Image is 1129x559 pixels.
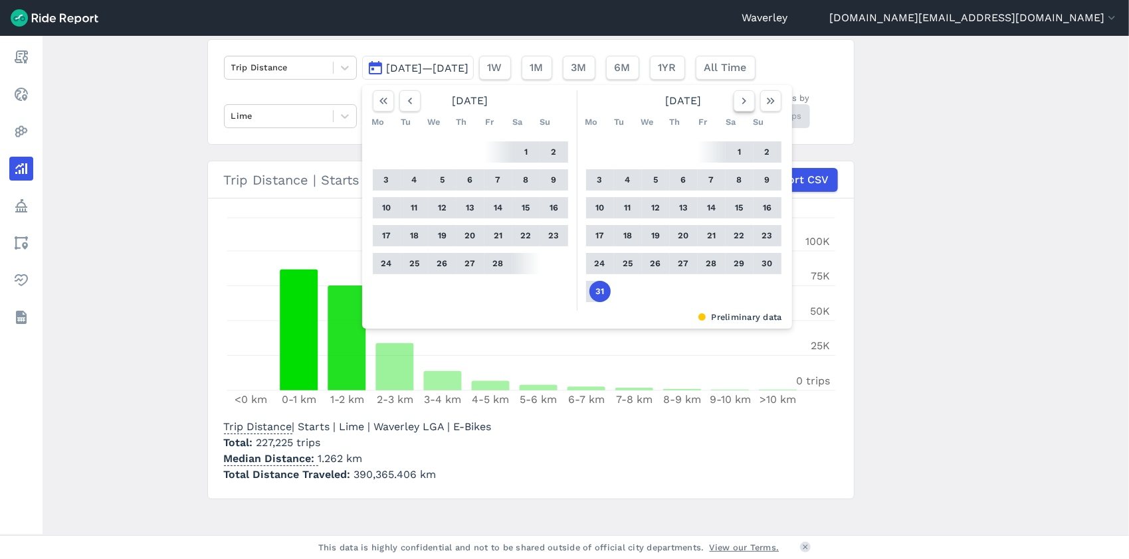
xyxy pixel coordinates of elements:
span: | Starts | Lime | Waverley LGA | E-Bikes [224,420,492,433]
button: 25 [617,253,639,274]
a: Report [9,45,33,69]
button: 16 [757,197,778,218]
button: [DATE]—[DATE] [362,56,474,80]
button: 17 [376,225,397,246]
button: 8 [516,169,537,191]
p: 1.262 km [224,451,492,467]
button: 3 [376,169,397,191]
span: Median Distance [224,448,318,466]
span: 390,365.406 km [354,468,437,481]
button: 19 [645,225,667,246]
button: 1YR [650,56,685,80]
span: 1YR [659,60,676,76]
div: Tu [609,112,630,133]
button: 1 [516,141,537,163]
a: Areas [9,231,33,255]
span: 6M [615,60,631,76]
button: 9 [757,169,778,191]
button: 17 [589,225,611,246]
button: 26 [645,253,667,274]
button: 7 [701,169,722,191]
button: 1M [522,56,552,80]
div: Su [535,112,556,133]
button: 15 [516,197,537,218]
tspan: 7-8 km [616,393,653,406]
span: Export CSV [770,172,829,188]
button: 5 [432,169,453,191]
button: 27 [460,253,481,274]
button: 2 [757,141,778,163]
button: 6 [673,169,694,191]
tspan: 0 trips [796,374,830,387]
a: Heatmaps [9,120,33,143]
button: 24 [589,253,611,274]
button: 10 [376,197,397,218]
button: 4 [404,169,425,191]
tspan: 6-7 km [568,393,605,406]
button: 18 [404,225,425,246]
div: Mo [367,112,389,133]
span: Trip Distance [224,416,292,434]
button: [DOMAIN_NAME][EMAIL_ADDRESS][DOMAIN_NAME] [829,10,1118,26]
button: 23 [544,225,565,246]
div: Tu [395,112,417,133]
button: 21 [701,225,722,246]
button: 29 [729,253,750,274]
tspan: 50K [810,305,830,317]
span: All Time [704,60,747,76]
span: 1M [530,60,544,76]
button: 4 [617,169,639,191]
a: View our Terms. [710,541,779,554]
button: 22 [516,225,537,246]
tspan: 5-6 km [520,393,557,406]
div: Th [665,112,686,133]
button: 2 [544,141,565,163]
tspan: 3-4 km [424,393,461,406]
span: Total Distance Traveled [224,468,354,481]
span: 1W [488,60,502,76]
div: Fr [479,112,500,133]
span: Total [224,436,257,449]
button: 11 [617,197,639,218]
button: 14 [488,197,509,218]
button: 1W [479,56,511,80]
div: Mo [581,112,602,133]
button: 11 [404,197,425,218]
div: We [637,112,658,133]
a: Policy [9,194,33,218]
tspan: 0-1 km [282,393,316,406]
div: We [423,112,445,133]
button: 3M [563,56,595,80]
button: 23 [757,225,778,246]
div: Fr [692,112,714,133]
button: 19 [432,225,453,246]
span: [DATE]—[DATE] [387,62,469,74]
button: 13 [460,197,481,218]
button: 26 [432,253,453,274]
button: 6M [606,56,639,80]
a: Analyze [9,157,33,181]
tspan: 4-5 km [472,393,509,406]
button: 25 [404,253,425,274]
button: 28 [488,253,509,274]
button: 8 [729,169,750,191]
a: Realtime [9,82,33,106]
span: 3M [571,60,587,76]
tspan: 9-10 km [709,393,750,406]
div: Sa [507,112,528,133]
button: 22 [729,225,750,246]
button: 12 [432,197,453,218]
div: Th [451,112,472,133]
div: Sa [720,112,742,133]
tspan: <0 km [235,393,267,406]
button: 30 [757,253,778,274]
button: 24 [376,253,397,274]
a: Waverley [742,10,787,26]
button: 13 [673,197,694,218]
button: 3 [589,169,611,191]
button: 1 [729,141,750,163]
tspan: >10 km [760,393,796,406]
a: Health [9,268,33,292]
button: 28 [701,253,722,274]
img: Ride Report [11,9,98,27]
